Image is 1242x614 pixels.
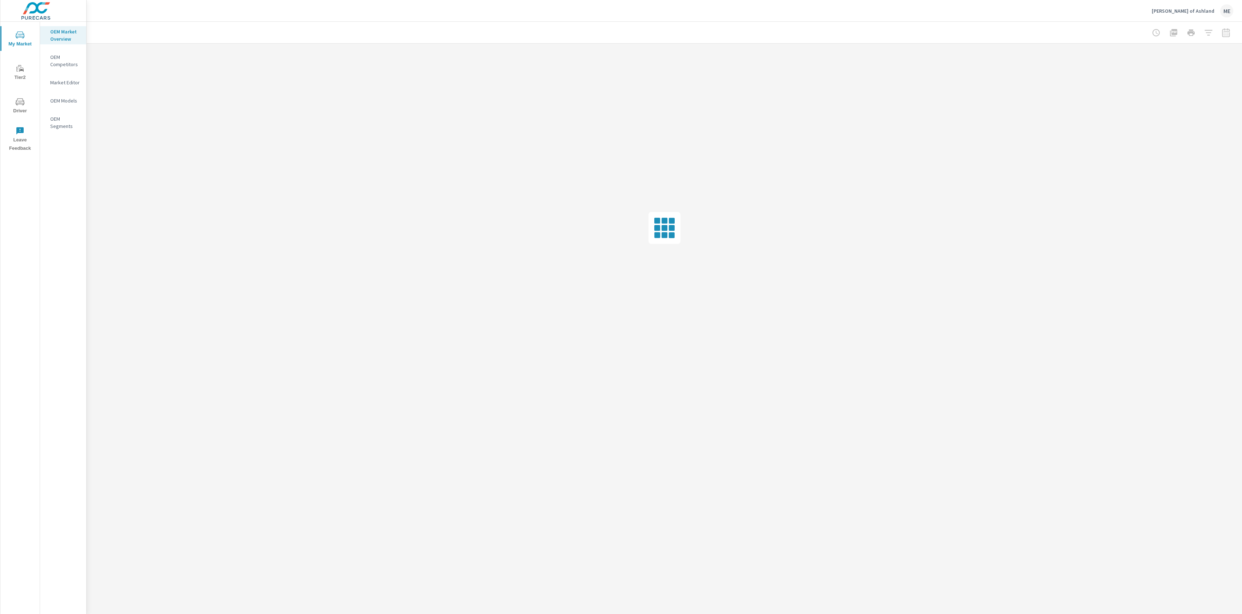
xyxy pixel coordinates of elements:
[3,64,37,82] span: Tier2
[1220,4,1233,17] div: ME
[0,22,40,156] div: nav menu
[50,97,80,104] p: OEM Models
[40,95,86,106] div: OEM Models
[1152,8,1214,14] p: [PERSON_NAME] of Ashland
[50,28,80,43] p: OEM Market Overview
[3,97,37,115] span: Driver
[40,26,86,44] div: OEM Market Overview
[50,115,80,130] p: OEM Segments
[3,127,37,153] span: Leave Feedback
[40,52,86,70] div: OEM Competitors
[50,79,80,86] p: Market Editor
[40,77,86,88] div: Market Editor
[50,53,80,68] p: OEM Competitors
[40,113,86,132] div: OEM Segments
[3,31,37,48] span: My Market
